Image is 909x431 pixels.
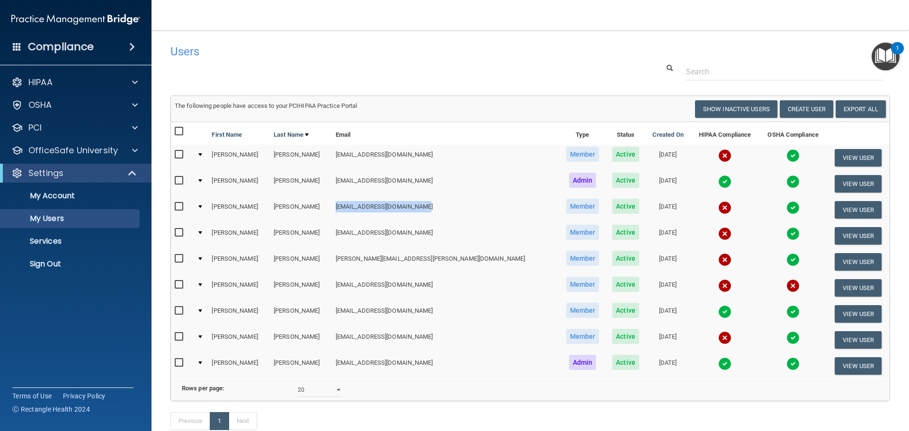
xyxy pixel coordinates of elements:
[566,277,599,292] span: Member
[612,329,639,344] span: Active
[718,149,731,162] img: cross.ca9f0e7f.svg
[718,175,731,188] img: tick.e7d51cea.svg
[270,145,332,171] td: [PERSON_NAME]
[645,353,690,378] td: [DATE]
[835,279,882,297] button: View User
[332,275,559,301] td: [EMAIL_ADDRESS][DOMAIN_NAME]
[332,197,559,223] td: [EMAIL_ADDRESS][DOMAIN_NAME]
[612,173,639,188] span: Active
[759,122,827,145] th: OSHA Compliance
[208,145,270,171] td: [PERSON_NAME]
[332,353,559,378] td: [EMAIL_ADDRESS][DOMAIN_NAME]
[332,327,559,353] td: [EMAIL_ADDRESS][DOMAIN_NAME]
[11,167,137,179] a: Settings
[208,171,270,197] td: [PERSON_NAME]
[718,305,731,318] img: tick.e7d51cea.svg
[612,225,639,240] span: Active
[270,223,332,249] td: [PERSON_NAME]
[606,122,646,145] th: Status
[208,353,270,378] td: [PERSON_NAME]
[786,149,800,162] img: tick.e7d51cea.svg
[332,223,559,249] td: [EMAIL_ADDRESS][DOMAIN_NAME]
[718,279,731,292] img: cross.ca9f0e7f.svg
[6,259,135,269] p: Sign Out
[786,227,800,240] img: tick.e7d51cea.svg
[645,249,690,275] td: [DATE]
[786,331,800,344] img: tick.e7d51cea.svg
[612,355,639,370] span: Active
[182,385,224,392] b: Rows per page:
[612,147,639,162] span: Active
[28,122,42,133] p: PCI
[208,301,270,327] td: [PERSON_NAME]
[718,331,731,344] img: cross.ca9f0e7f.svg
[270,171,332,197] td: [PERSON_NAME]
[6,191,135,201] p: My Account
[786,253,800,266] img: tick.e7d51cea.svg
[566,329,599,344] span: Member
[175,102,357,109] span: The following people have access to your PCIHIPAA Practice Portal
[835,149,882,167] button: View User
[208,223,270,249] td: [PERSON_NAME]
[652,129,684,141] a: Created On
[332,301,559,327] td: [EMAIL_ADDRESS][DOMAIN_NAME]
[872,43,900,70] button: Open Resource Center, 1 new notification
[569,355,597,370] span: Admin
[835,227,882,245] button: View User
[6,237,135,246] p: Services
[786,175,800,188] img: tick.e7d51cea.svg
[12,391,52,401] a: Terms of Use
[270,197,332,223] td: [PERSON_NAME]
[835,305,882,323] button: View User
[270,327,332,353] td: [PERSON_NAME]
[63,391,106,401] a: Privacy Policy
[718,201,731,214] img: cross.ca9f0e7f.svg
[786,201,800,214] img: tick.e7d51cea.svg
[12,405,90,414] span: Ⓒ Rectangle Health 2024
[270,353,332,378] td: [PERSON_NAME]
[786,357,800,370] img: tick.e7d51cea.svg
[332,122,559,145] th: Email
[786,305,800,318] img: tick.e7d51cea.svg
[11,77,138,88] a: HIPAA
[559,122,606,145] th: Type
[208,275,270,301] td: [PERSON_NAME]
[270,249,332,275] td: [PERSON_NAME]
[645,145,690,171] td: [DATE]
[332,171,559,197] td: [EMAIL_ADDRESS][DOMAIN_NAME]
[718,253,731,266] img: cross.ca9f0e7f.svg
[28,99,52,111] p: OSHA
[836,100,886,118] a: Export All
[645,275,690,301] td: [DATE]
[210,412,229,430] a: 1
[270,301,332,327] td: [PERSON_NAME]
[170,412,210,430] a: Previous
[212,129,242,141] a: First Name
[786,279,800,292] img: cross.ca9f0e7f.svg
[645,223,690,249] td: [DATE]
[835,201,882,219] button: View User
[566,199,599,214] span: Member
[208,197,270,223] td: [PERSON_NAME]
[566,147,599,162] span: Member
[645,327,690,353] td: [DATE]
[566,303,599,318] span: Member
[332,249,559,275] td: [PERSON_NAME][EMAIL_ADDRESS][PERSON_NAME][DOMAIN_NAME]
[28,167,63,179] p: Settings
[612,251,639,266] span: Active
[835,357,882,375] button: View User
[28,40,94,53] h4: Compliance
[686,63,883,80] input: Search
[612,199,639,214] span: Active
[718,357,731,370] img: tick.e7d51cea.svg
[11,10,140,29] img: PMB logo
[835,253,882,271] button: View User
[208,249,270,275] td: [PERSON_NAME]
[835,331,882,349] button: View User
[569,173,597,188] span: Admin
[612,303,639,318] span: Active
[690,122,759,145] th: HIPAA Compliance
[11,122,138,133] a: PCI
[6,214,135,223] p: My Users
[612,277,639,292] span: Active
